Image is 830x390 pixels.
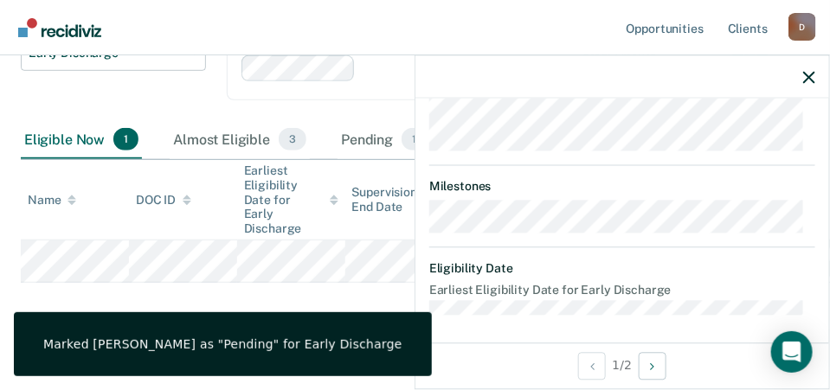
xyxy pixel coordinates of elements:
div: Name [28,193,76,208]
div: D [788,13,816,41]
div: Supervision End Date [352,185,447,214]
div: Marked [PERSON_NAME] as "Pending" for Early Discharge [43,336,402,352]
dt: Milestones [429,179,815,194]
dt: Earliest Eligibility Date for Early Discharge [429,283,815,297]
div: DOC ID [136,193,191,208]
span: 3 [279,128,306,150]
div: Almost Eligible [170,121,310,159]
div: Pending [338,121,430,159]
div: Eligible Now [21,121,142,159]
div: Open Intercom Messenger [771,331,813,373]
span: 1 [113,128,138,150]
button: Previous Opportunity [578,352,606,380]
button: Profile dropdown button [788,13,816,41]
img: Recidiviz [18,18,101,37]
div: Earliest Eligibility Date for Early Discharge [244,163,338,236]
div: 1 / 2 [415,342,829,388]
dt: Eligibility Date [429,261,815,276]
span: 1 [402,128,427,150]
button: Next Opportunity [639,352,666,380]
